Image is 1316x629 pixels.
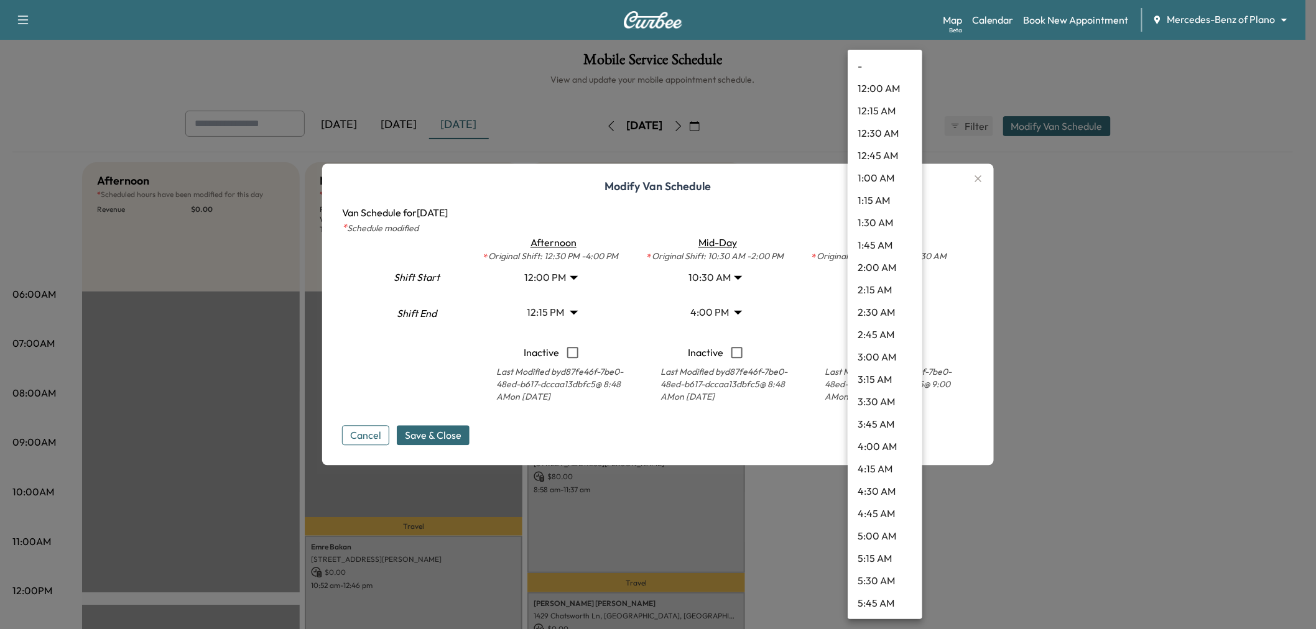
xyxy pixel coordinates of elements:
li: 2:30 AM [848,301,922,323]
li: 2:45 AM [848,323,922,346]
li: 4:30 AM [848,480,922,502]
li: 3:30 AM [848,390,922,413]
li: 3:00 AM [848,346,922,368]
li: 1:15 AM [848,189,922,211]
li: 1:30 AM [848,211,922,234]
li: 5:45 AM [848,592,922,614]
li: 3:45 AM [848,413,922,435]
li: 12:15 AM [848,99,922,122]
li: 2:00 AM [848,256,922,278]
li: 5:00 AM [848,525,922,547]
li: 4:15 AM [848,457,922,480]
li: 1:45 AM [848,234,922,256]
li: 4:00 AM [848,435,922,457]
li: 12:00 AM [848,77,922,99]
li: 3:15 AM [848,368,922,390]
li: 2:15 AM [848,278,922,301]
li: 12:30 AM [848,122,922,144]
li: 4:45 AM [848,502,922,525]
li: - [848,55,922,77]
li: 5:15 AM [848,547,922,569]
li: 1:00 AM [848,167,922,189]
li: 5:30 AM [848,569,922,592]
li: 12:45 AM [848,144,922,167]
